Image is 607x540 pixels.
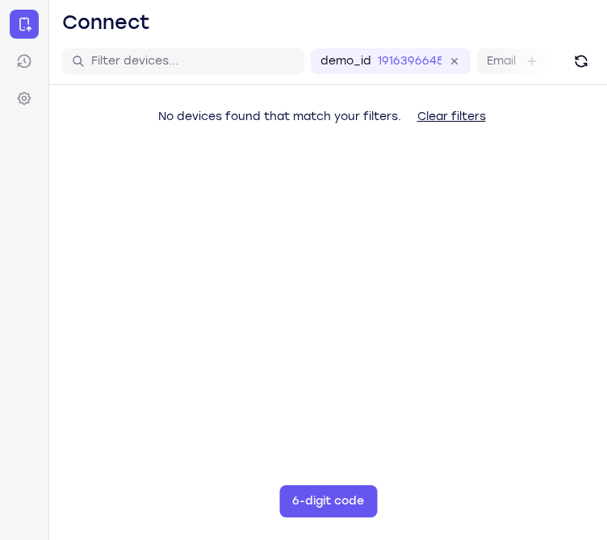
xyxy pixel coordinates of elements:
[10,10,39,39] a: Connect
[279,485,377,517] button: 6-digit code
[487,53,516,69] label: Email
[404,101,499,133] button: Clear filters
[10,47,39,76] a: Sessions
[10,84,39,113] a: Settings
[91,53,295,69] input: Filter devices...
[568,48,594,74] button: Refresh
[62,10,150,35] h1: Connect
[158,110,401,123] span: No devices found that match your filters.
[320,53,371,69] label: demo_id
